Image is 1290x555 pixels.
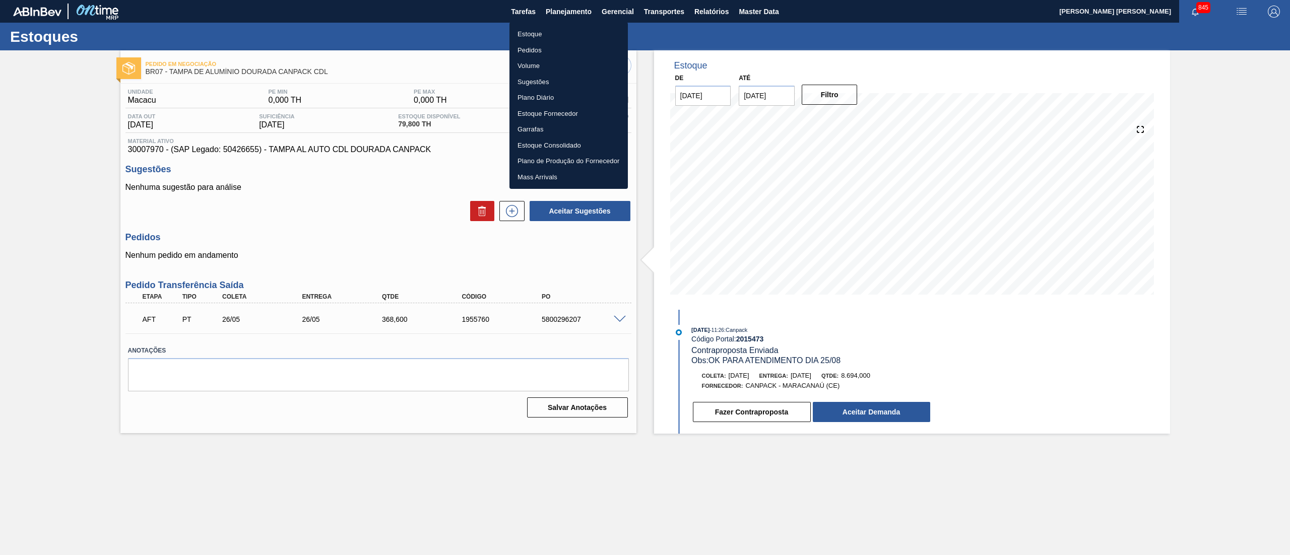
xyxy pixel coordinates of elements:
a: Estoque Consolidado [509,137,628,154]
a: Estoque [509,26,628,42]
a: Sugestões [509,74,628,90]
a: Plano de Produção do Fornecedor [509,153,628,169]
a: Garrafas [509,121,628,137]
a: Estoque Fornecedor [509,106,628,122]
a: Plano Diário [509,90,628,106]
a: Mass Arrivals [509,169,628,185]
a: Pedidos [509,42,628,58]
a: Volume [509,58,628,74]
